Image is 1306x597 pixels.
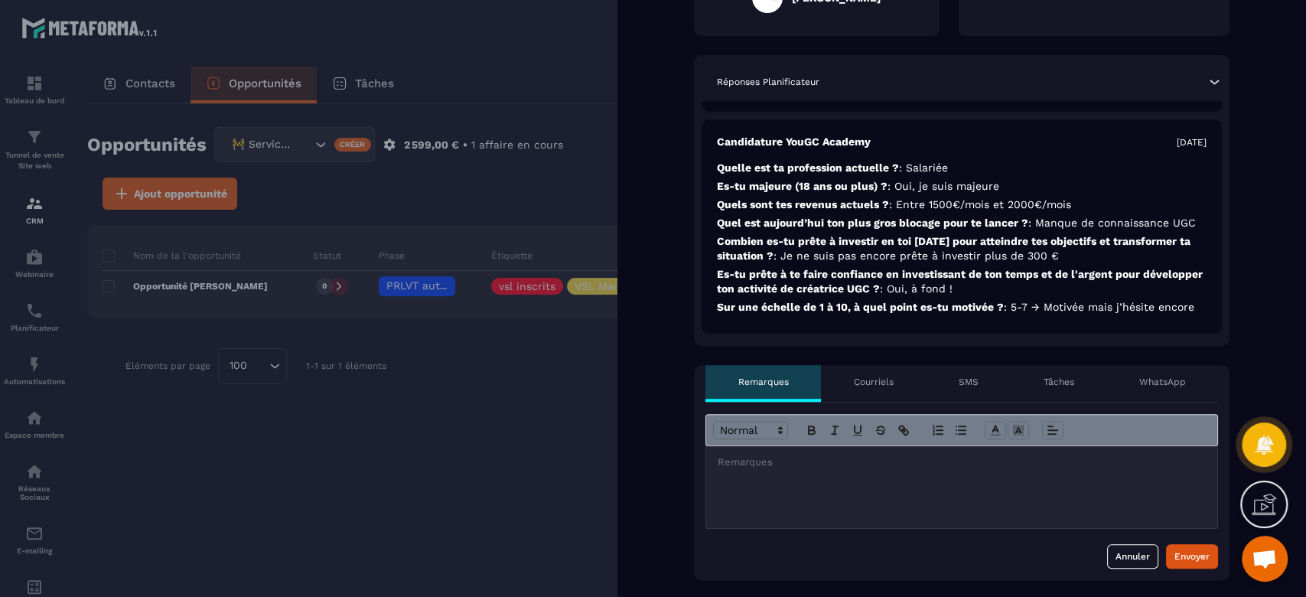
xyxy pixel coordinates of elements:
[959,376,979,388] p: SMS
[1177,136,1207,148] p: [DATE]
[717,135,871,149] p: Candidature YouGC Academy
[717,197,1207,212] p: Quels sont tes revenus actuels ?
[880,282,953,295] span: : Oui, à fond !
[1107,544,1158,569] button: Annuler
[889,198,1071,210] span: : Entre 1500€/mois et 2000€/mois
[899,161,948,174] span: : Salariée
[1004,301,1194,313] span: : 5-7 → Motivée mais j’hésite encore
[1174,549,1210,564] div: Envoyer
[854,376,894,388] p: Courriels
[717,179,1207,194] p: Es-tu majeure (18 ans ou plus) ?
[1028,217,1196,229] span: : Manque de connaissance UGC
[1242,536,1288,582] div: Ouvrir le chat
[717,267,1207,296] p: Es-tu prête à te faire confiance en investissant de ton temps et de l'argent pour développer ton ...
[717,161,1207,175] p: Quelle est ta profession actuelle ?
[1139,376,1186,388] p: WhatsApp
[887,180,999,192] span: : Oui, je suis majeure
[774,250,1059,262] span: : Je ne suis pas encore prête à investir plus de 300 €
[1166,544,1218,569] button: Envoyer
[717,300,1207,315] p: Sur une échelle de 1 à 10, à quel point es-tu motivée ?
[717,234,1207,263] p: Combien es-tu prête à investir en toi [DATE] pour atteindre tes objectifs et transformer ta situa...
[717,76,819,88] p: Réponses Planificateur
[738,376,789,388] p: Remarques
[717,216,1207,230] p: Quel est aujourd’hui ton plus gros blocage pour te lancer ?
[1044,376,1074,388] p: Tâches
